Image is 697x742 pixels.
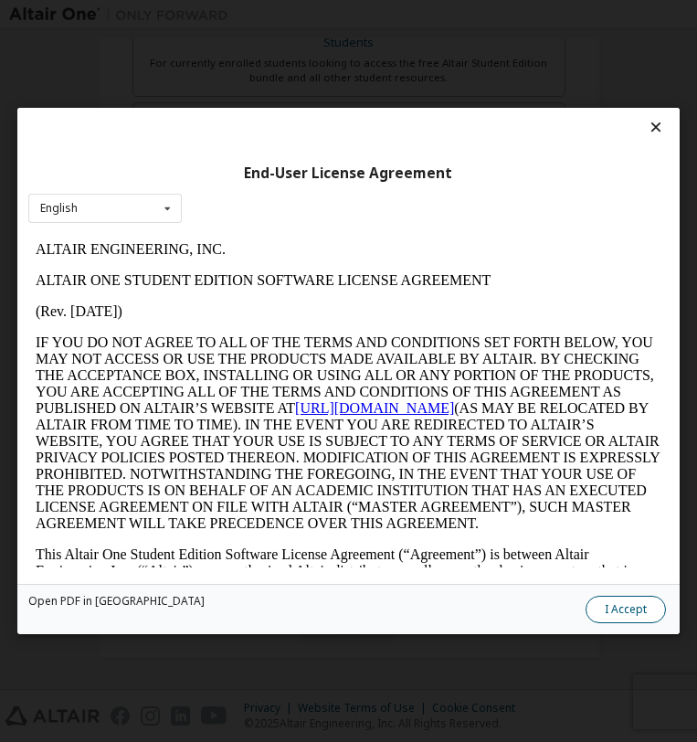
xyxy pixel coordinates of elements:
p: IF YOU DO NOT AGREE TO ALL OF THE TERMS AND CONDITIONS SET FORTH BELOW, YOU MAY NOT ACCESS OR USE... [7,101,633,298]
p: ALTAIR ENGINEERING, INC. [7,7,633,24]
p: This Altair One Student Edition Software License Agreement (“Agreement”) is between Altair Engine... [7,313,633,428]
p: ALTAIR ONE STUDENT EDITION SOFTWARE LICENSE AGREEMENT [7,38,633,55]
div: End-User License Agreement [28,164,669,183]
div: English [40,203,78,214]
p: (Rev. [DATE]) [7,69,633,86]
a: Open PDF in [GEOGRAPHIC_DATA] [28,596,205,607]
button: I Accept [586,596,666,623]
a: [URL][DOMAIN_NAME] [267,166,426,182]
